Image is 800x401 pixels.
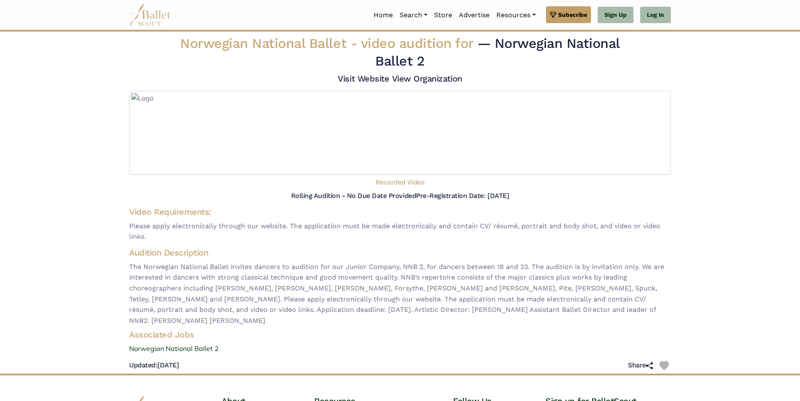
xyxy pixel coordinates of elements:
[129,207,212,217] span: Video Requirements:
[370,6,396,24] a: Home
[546,6,591,23] a: Subscribe
[122,343,678,354] a: Norwegian National Ballet 2
[375,35,620,69] span: — Norwegian National Ballet 2
[129,261,671,326] span: The Norwegian National Ballet invites dancers to audition for our Junior Company, NNB 2, for danc...
[376,178,424,187] h5: Recorded Video
[558,10,587,19] span: Subscribe
[291,192,416,200] h5: Rolling Audition - No Due Date Provided
[640,7,671,24] a: Log In
[361,35,473,51] span: video audition for
[122,329,678,340] h4: Associated Jobs
[628,361,653,370] h5: Share
[129,91,671,175] img: Logo
[392,74,462,84] a: View Organization
[431,6,456,24] a: Store
[598,7,633,24] a: Sign Up
[129,221,671,242] span: Please apply electronically through our website. The application must be made electronically and ...
[416,192,509,200] h5: Pre-Registration Date: [DATE]
[456,6,493,24] a: Advertise
[129,361,179,370] h5: [DATE]
[129,247,671,258] h4: Audition Description
[180,35,477,51] span: Norwegian National Ballet -
[493,6,539,24] a: Resources
[338,74,389,84] a: Visit Website
[396,6,431,24] a: Search
[129,361,157,369] span: Updated:
[550,10,556,19] img: gem.svg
